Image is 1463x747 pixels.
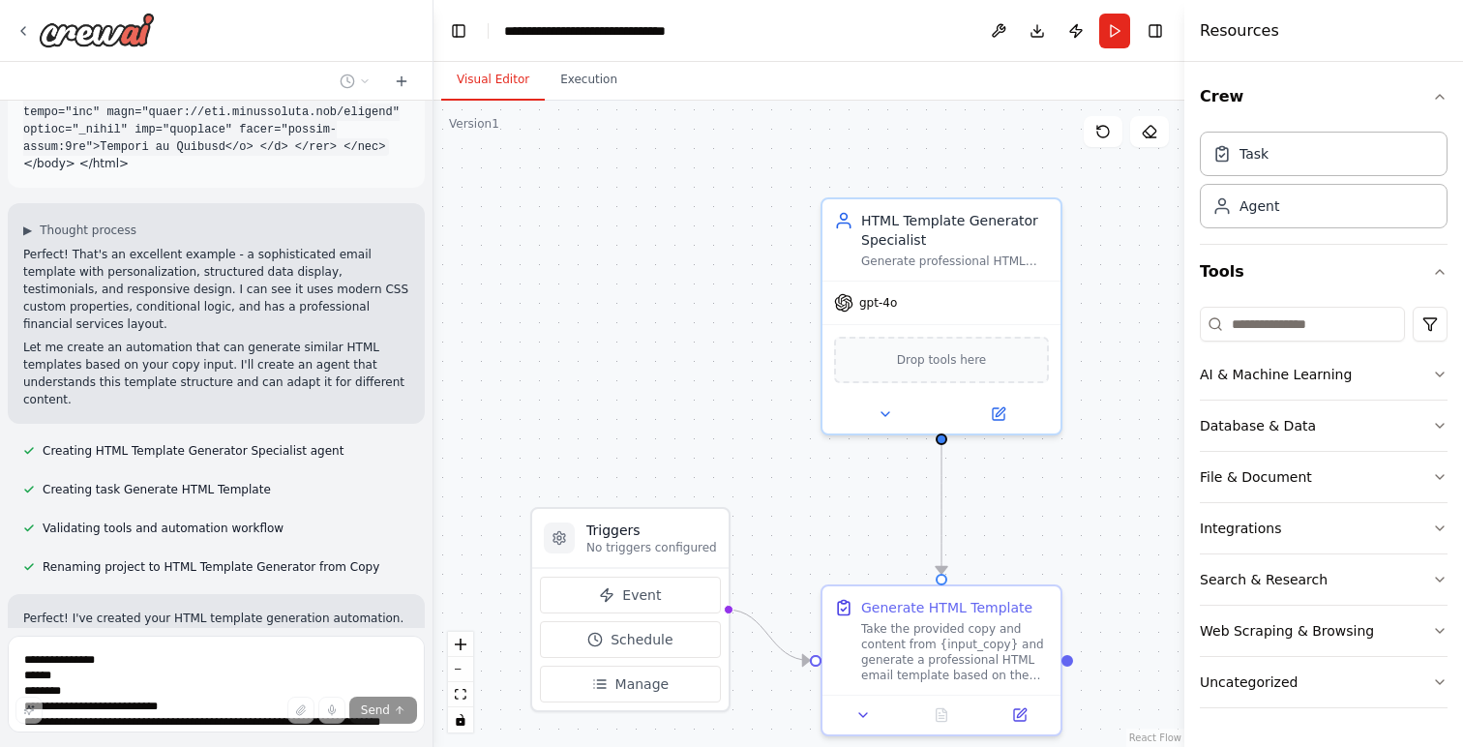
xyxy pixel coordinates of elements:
div: File & Document [1200,467,1312,487]
button: Start a new chat [386,70,417,93]
div: TriggersNo triggers configuredEventScheduleManage [530,507,731,712]
span: Send [361,702,390,718]
span: Drop tools here [897,350,987,370]
button: Event [540,577,721,613]
button: Upload files [287,697,314,724]
button: Hide right sidebar [1142,17,1169,45]
button: Crew [1200,70,1448,124]
button: AI & Machine Learning [1200,349,1448,400]
button: zoom in [448,632,473,657]
button: Improve this prompt [15,697,43,724]
p: No triggers configured [586,540,717,555]
div: Integrations [1200,519,1281,538]
button: Visual Editor [441,60,545,101]
p: Perfect! That's an excellent example - a sophisticated email template with personalization, struc... [23,246,409,333]
button: Database & Data [1200,401,1448,451]
div: Take the provided copy and content from {input_copy} and generate a professional HTML email templ... [861,621,1049,683]
button: Tools [1200,245,1448,299]
div: AI & Machine Learning [1200,365,1352,384]
span: Creating task Generate HTML Template [43,482,271,497]
button: ▶Thought process [23,223,136,238]
span: Event [622,585,661,605]
button: Switch to previous chat [332,70,378,93]
button: Uncategorized [1200,657,1448,707]
button: zoom out [448,657,473,682]
div: Task [1239,144,1269,164]
button: Send [349,697,417,724]
button: Open in side panel [943,403,1053,426]
span: gpt-4o [859,295,897,311]
button: File & Document [1200,452,1448,502]
div: Database & Data [1200,416,1316,435]
button: Hide left sidebar [445,17,472,45]
button: Search & Research [1200,554,1448,605]
div: Generate HTML Template [861,598,1032,617]
button: Click to speak your automation idea [318,697,345,724]
div: React Flow controls [448,632,473,732]
span: Creating HTML Template Generator Specialist agent [43,443,343,459]
button: Integrations [1200,503,1448,553]
div: Search & Research [1200,570,1328,589]
button: Web Scraping & Browsing [1200,606,1448,656]
div: Agent [1239,196,1279,216]
span: Manage [615,674,670,694]
span: Renaming project to HTML Template Generator from Copy [43,559,379,575]
g: Edge from triggers to 62887d9f-b036-4156-b714-ce45112b8396 [727,600,810,671]
h4: Resources [1200,19,1279,43]
button: Open in side panel [986,703,1053,727]
button: fit view [448,682,473,707]
nav: breadcrumb [504,21,722,41]
span: ▶ [23,223,32,238]
button: Schedule [540,621,721,658]
span: Schedule [611,630,672,649]
p: Perfect! I've created your HTML template generation automation. Here's what it includes: [23,610,409,644]
button: Manage [540,666,721,702]
div: Generate HTML TemplateTake the provided copy and content from {input_copy} and generate a profess... [821,584,1062,736]
div: Tools [1200,299,1448,724]
button: Execution [545,60,633,101]
div: Generate professional HTML email templates based on provided copy and content, following modern d... [861,254,1049,269]
div: Uncategorized [1200,672,1298,692]
span: Thought process [40,223,136,238]
div: HTML Template Generator Specialist [861,211,1049,250]
div: Web Scraping & Browsing [1200,621,1374,641]
h3: Triggers [586,521,717,540]
div: Version 1 [449,116,499,132]
span: Validating tools and automation workflow [43,521,284,536]
img: Logo [39,13,155,47]
div: HTML Template Generator SpecialistGenerate professional HTML email templates based on provided co... [821,197,1062,435]
button: No output available [901,703,983,727]
g: Edge from 21e3994b-46c1-4e9f-8194-eb9ba772fe7f to 62887d9f-b036-4156-b714-ce45112b8396 [932,445,951,574]
p: Let me create an automation that can generate similar HTML templates based on your copy input. I'... [23,339,409,408]
div: Crew [1200,124,1448,244]
button: toggle interactivity [448,707,473,732]
a: React Flow attribution [1129,732,1181,743]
